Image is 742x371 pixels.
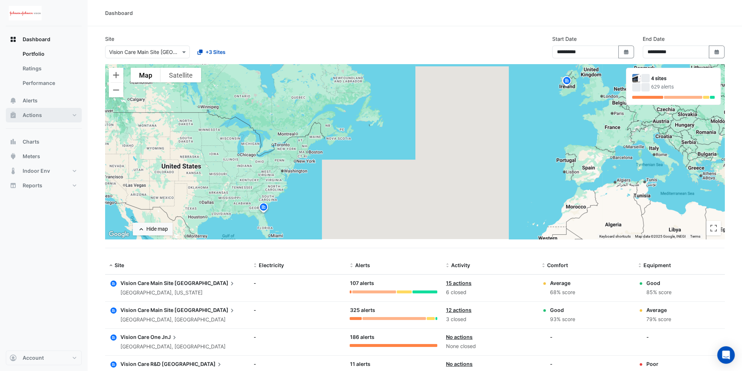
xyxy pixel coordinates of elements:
[9,153,17,160] app-icon: Meters
[146,225,168,233] div: Hide map
[646,315,671,324] div: 79% score
[6,351,82,365] button: Account
[115,262,124,268] span: Site
[161,68,201,82] button: Show satellite imagery
[446,307,472,313] a: 12 actions
[643,35,665,43] label: End Date
[643,262,671,268] span: Equipment
[561,75,572,88] img: site-pin.svg
[550,306,575,314] div: Good
[550,333,553,341] div: -
[547,262,568,268] span: Comfort
[646,360,668,368] div: Poor
[451,262,470,268] span: Activity
[105,35,114,43] label: Site
[446,315,533,324] div: 3 closed
[446,361,473,367] a: No actions
[6,32,82,47] button: Dashboard
[9,112,17,119] app-icon: Actions
[717,346,735,364] div: Open Intercom Messenger
[550,279,575,287] div: Average
[109,68,123,82] button: Zoom in
[23,182,42,189] span: Reports
[9,97,17,104] app-icon: Alerts
[6,178,82,193] button: Reports
[651,75,715,82] div: 4 sites
[162,360,223,368] span: [GEOGRAPHIC_DATA]
[6,47,82,93] div: Dashboard
[120,280,173,286] span: Vision Care Main Site
[23,112,42,119] span: Actions
[6,149,82,164] button: Meters
[23,36,50,43] span: Dashboard
[550,315,575,324] div: 93% score
[120,334,161,340] span: Vision Care One
[646,306,671,314] div: Average
[109,83,123,97] button: Zoom out
[646,288,672,297] div: 85% score
[107,230,131,239] a: Open this area in Google Maps (opens a new window)
[17,61,82,76] a: Ratings
[635,234,686,238] span: Map data ©2025 Google, INEGI
[17,47,82,61] a: Portfolio
[193,46,230,58] button: +3 Sites
[120,343,226,351] div: [GEOGRAPHIC_DATA], [GEOGRAPHIC_DATA]
[350,333,437,341] div: 186 alerts
[350,306,437,315] div: 325 alerts
[23,167,50,175] span: Indoor Env
[446,288,533,297] div: 6 closed
[254,360,341,368] div: -
[9,138,17,145] app-icon: Charts
[205,48,226,56] span: +3 Sites
[23,138,39,145] span: Charts
[714,49,720,55] fa-icon: Select Date
[552,35,577,43] label: Start Date
[174,279,236,287] span: [GEOGRAPHIC_DATA]
[120,361,161,367] span: Vision Care R&D
[6,164,82,178] button: Indoor Env
[120,289,236,297] div: [GEOGRAPHIC_DATA], [US_STATE]
[9,36,17,43] app-icon: Dashboard
[23,153,40,160] span: Meters
[446,280,472,286] a: 15 actions
[254,279,341,287] div: -
[120,316,236,324] div: [GEOGRAPHIC_DATA], [GEOGRAPHIC_DATA]
[162,333,178,341] span: JnJ
[174,306,236,314] span: [GEOGRAPHIC_DATA]
[254,333,341,341] div: -
[706,221,721,235] button: Toggle fullscreen view
[646,279,672,287] div: Good
[105,9,133,17] div: Dashboard
[350,279,437,288] div: 107 alerts
[6,93,82,108] button: Alerts
[651,83,715,91] div: 629 alerts
[259,262,284,268] span: Electricity
[258,202,269,215] img: site-pin.svg
[561,75,573,88] img: site-pin.svg
[550,288,575,297] div: 68% score
[23,97,38,104] span: Alerts
[446,334,473,340] a: No actions
[17,76,82,90] a: Performance
[646,333,649,341] div: -
[446,342,533,351] div: None closed
[550,360,553,368] div: -
[355,262,370,268] span: Alerts
[6,134,82,149] button: Charts
[131,68,161,82] button: Show street map
[623,49,630,55] fa-icon: Select Date
[107,230,131,239] img: Google
[133,223,173,235] button: Hide map
[690,234,700,238] a: Terms (opens in new tab)
[6,108,82,122] button: Actions
[350,360,437,368] div: 11 alerts
[632,74,641,82] img: Vision Care Main Site Limerick
[9,167,17,175] app-icon: Indoor Env
[599,234,631,239] button: Keyboard shortcuts
[120,307,173,313] span: Vision Care Main Site
[9,6,42,20] img: Company Logo
[9,182,17,189] app-icon: Reports
[254,306,341,314] div: -
[23,354,44,362] span: Account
